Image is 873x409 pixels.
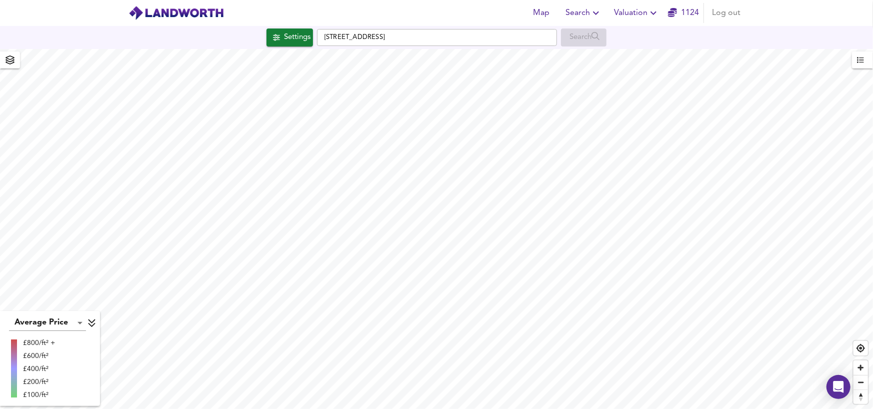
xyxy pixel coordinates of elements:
[266,28,313,46] button: Settings
[853,360,868,375] button: Zoom in
[853,375,868,389] button: Zoom out
[23,390,55,400] div: £100/ft²
[23,377,55,387] div: £200/ft²
[23,364,55,374] div: £400/ft²
[128,5,224,20] img: logo
[23,338,55,348] div: £800/ft² +
[561,3,606,23] button: Search
[565,6,602,20] span: Search
[529,6,553,20] span: Map
[525,3,557,23] button: Map
[708,3,744,23] button: Log out
[317,29,557,46] input: Enter a location...
[614,6,659,20] span: Valuation
[23,351,55,361] div: £600/ft²
[561,28,606,46] div: Enable a Source before running a Search
[610,3,663,23] button: Valuation
[9,315,86,331] div: Average Price
[284,31,310,44] div: Settings
[826,375,850,399] div: Open Intercom Messenger
[667,3,699,23] button: 1124
[712,6,740,20] span: Log out
[853,375,868,389] span: Zoom out
[266,28,313,46] div: Click to configure Search Settings
[853,389,868,404] button: Reset bearing to north
[668,6,699,20] a: 1124
[853,341,868,355] button: Find my location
